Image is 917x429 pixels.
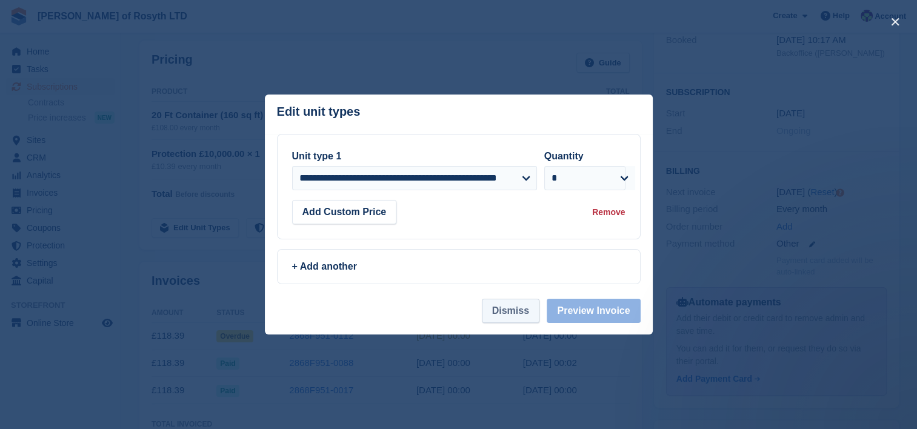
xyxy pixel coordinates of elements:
[292,151,342,161] label: Unit type 1
[277,249,641,284] a: + Add another
[592,206,625,219] div: Remove
[544,151,584,161] label: Quantity
[292,200,397,224] button: Add Custom Price
[292,259,625,274] div: + Add another
[482,299,539,323] button: Dismiss
[277,105,361,119] p: Edit unit types
[885,12,905,32] button: close
[547,299,640,323] button: Preview Invoice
